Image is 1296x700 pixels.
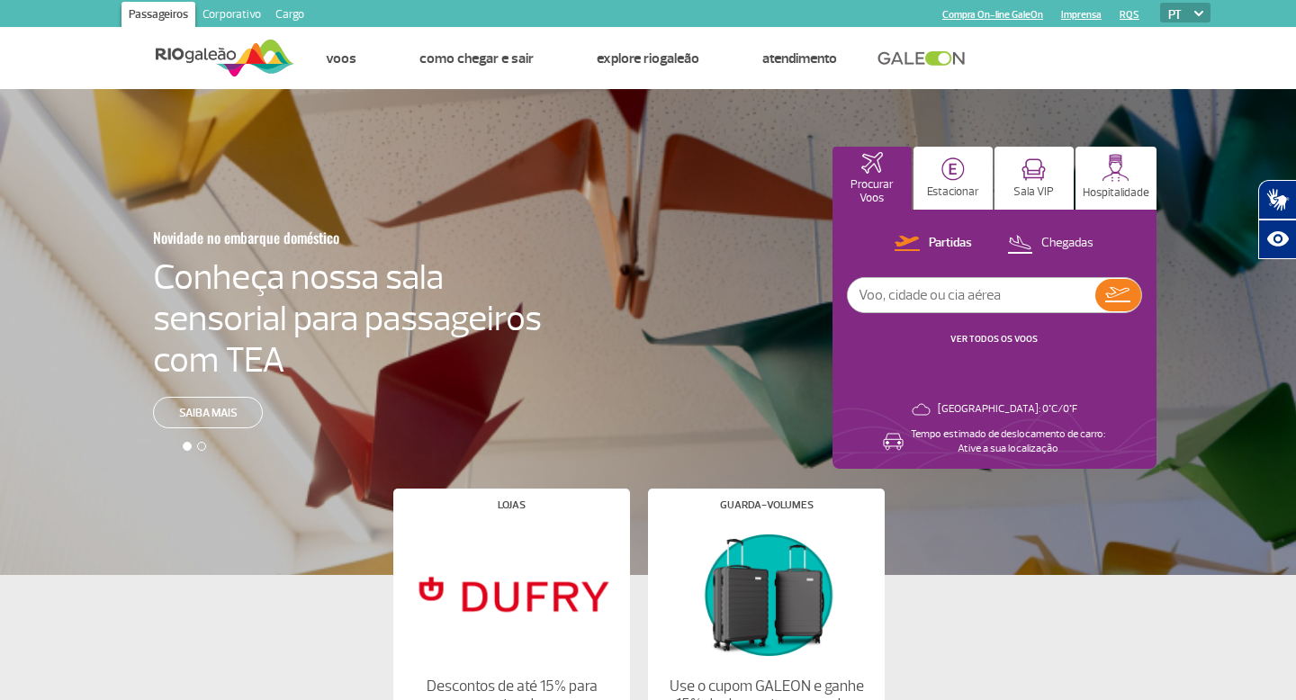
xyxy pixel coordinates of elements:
[1061,9,1102,21] a: Imprensa
[762,49,837,67] a: Atendimento
[720,500,814,510] h4: Guarda-volumes
[945,332,1043,346] button: VER TODOS OS VOOS
[1258,180,1296,259] div: Plugin de acessibilidade da Hand Talk.
[832,147,912,210] button: Procurar Voos
[861,152,883,174] img: airplaneHomeActive.svg
[841,178,903,205] p: Procurar Voos
[1083,186,1149,200] p: Hospitalidade
[121,2,195,31] a: Passageiros
[911,427,1105,456] p: Tempo estimado de deslocamento de carro: Ative a sua localização
[938,402,1077,417] p: [GEOGRAPHIC_DATA]: 0°C/0°F
[663,525,869,663] img: Guarda-volumes
[1102,154,1129,182] img: hospitality.svg
[889,232,977,256] button: Partidas
[1258,220,1296,259] button: Abrir recursos assistivos.
[498,500,526,510] h4: Lojas
[913,147,993,210] button: Estacionar
[1258,180,1296,220] button: Abrir tradutor de língua de sinais.
[1075,147,1156,210] button: Hospitalidade
[419,49,534,67] a: Como chegar e sair
[597,49,699,67] a: Explore RIOgaleão
[1002,232,1099,256] button: Chegadas
[1041,235,1093,252] p: Chegadas
[942,9,1043,21] a: Compra On-line GaleOn
[268,2,311,31] a: Cargo
[929,235,972,252] p: Partidas
[1120,9,1139,21] a: RQS
[153,397,263,428] a: Saiba mais
[1013,185,1054,199] p: Sala VIP
[326,49,356,67] a: Voos
[950,333,1038,345] a: VER TODOS OS VOOS
[941,157,965,181] img: carParkingHome.svg
[409,525,615,663] img: Lojas
[153,256,542,381] h4: Conheça nossa sala sensorial para passageiros com TEA
[153,219,454,256] h3: Novidade no embarque doméstico
[195,2,268,31] a: Corporativo
[1021,158,1046,181] img: vipRoom.svg
[994,147,1074,210] button: Sala VIP
[927,185,979,199] p: Estacionar
[848,278,1095,312] input: Voo, cidade ou cia aérea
